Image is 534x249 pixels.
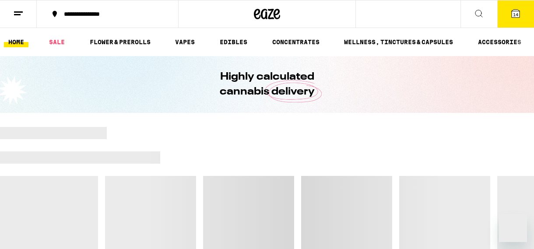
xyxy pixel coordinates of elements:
[215,37,252,47] a: EDIBLES
[513,12,518,17] span: 14
[171,37,199,47] a: VAPES
[45,37,69,47] a: SALE
[340,37,457,47] a: WELLNESS, TINCTURES & CAPSULES
[4,37,28,47] a: HOME
[474,37,526,47] a: ACCESSORIES
[497,0,534,28] button: 14
[195,70,339,99] h1: Highly calculated cannabis delivery
[85,37,155,47] a: FLOWER & PREROLLS
[499,214,527,242] iframe: Button to launch messaging window
[268,37,324,47] a: CONCENTRATES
